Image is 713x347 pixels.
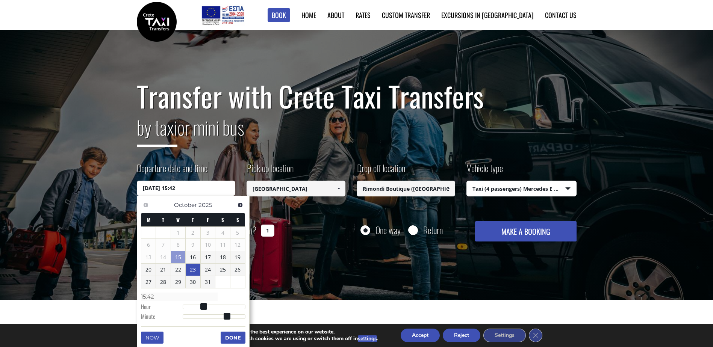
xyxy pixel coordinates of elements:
[545,10,577,20] a: Contact us
[141,251,156,263] span: 13
[171,264,186,276] a: 22
[141,264,156,276] a: 20
[186,251,200,263] a: 16
[230,239,245,251] span: 12
[171,276,186,288] a: 29
[141,312,183,322] dt: Minute
[332,181,345,196] a: Show All Items
[230,251,245,263] a: 19
[230,227,245,239] span: 5
[201,251,215,263] a: 17
[237,202,243,208] span: Next
[441,10,534,20] a: Excursions in [GEOGRAPHIC_DATA]
[169,335,378,342] p: You can find out more about which cookies we are using or switch them off in .
[215,239,230,251] span: 11
[466,161,503,181] label: Vehicle type
[156,251,171,263] span: 14
[171,251,186,263] a: 15
[357,181,456,196] input: Select drop-off location
[143,202,149,208] span: Previous
[186,276,200,288] a: 30
[247,161,294,181] label: Pick up location
[137,80,577,112] h1: Transfer with Crete Taxi Transfers
[141,332,163,344] button: Now
[169,329,378,335] p: We are using cookies to give you the best experience on our website.
[186,227,200,239] span: 2
[141,276,156,288] a: 27
[156,239,171,251] span: 7
[137,2,177,42] img: Crete Taxi Transfers | Safe Taxi Transfer Services from to Heraklion Airport, Chania Airport, Ret...
[141,239,156,251] span: 6
[529,329,542,342] button: Close GDPR Cookie Banner
[207,216,209,223] span: Friday
[192,216,194,223] span: Thursday
[171,239,186,251] span: 8
[327,10,344,20] a: About
[288,323,570,339] div: [GEOGRAPHIC_DATA]
[201,276,215,288] a: 31
[382,10,430,20] a: Custom Transfer
[200,4,245,26] img: e-bannersEUERDF180X90.jpg
[198,201,212,208] span: 2025
[401,329,440,342] button: Accept
[483,329,526,342] button: Settings
[137,221,256,240] label: How many passengers ?
[137,17,177,25] a: Crete Taxi Transfers | Safe Taxi Transfer Services from to Heraklion Airport, Chania Airport, Ret...
[137,112,577,152] h2: or mini bus
[162,216,164,223] span: Tuesday
[475,221,576,241] button: MAKE A BOOKING
[201,264,215,276] a: 24
[141,303,183,312] dt: Hour
[358,335,377,342] button: settings
[423,225,443,235] label: Return
[186,264,200,276] a: 23
[467,181,576,197] span: Taxi (4 passengers) Mercedes E Class
[174,201,197,208] span: October
[147,216,150,223] span: Monday
[215,227,230,239] span: 4
[221,216,224,223] span: Saturday
[247,181,345,196] input: Select pickup location
[156,264,171,276] a: 21
[215,264,230,276] a: 25
[356,10,371,20] a: Rates
[156,276,171,288] a: 28
[357,161,405,181] label: Drop off location
[176,216,180,223] span: Wednesday
[230,264,245,276] a: 26
[137,161,207,181] label: Departure date and time
[443,329,480,342] button: Reject
[221,332,245,344] button: Done
[268,8,290,22] a: Book
[375,225,401,235] label: One way
[171,227,186,239] span: 1
[215,251,230,263] a: 18
[201,227,215,239] span: 3
[141,200,151,210] a: Previous
[137,113,177,147] span: by taxi
[201,239,215,251] span: 10
[301,10,316,20] a: Home
[235,200,245,210] a: Next
[442,181,455,196] a: Show All Items
[186,239,200,251] span: 9
[236,216,239,223] span: Sunday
